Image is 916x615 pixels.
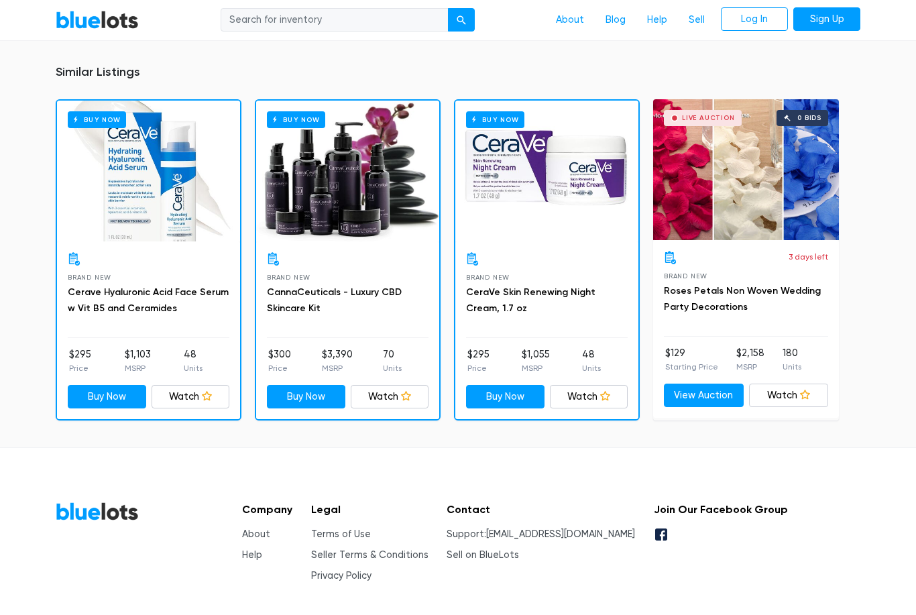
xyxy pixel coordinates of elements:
[242,549,262,561] a: Help
[522,362,550,374] p: MSRP
[268,347,291,374] li: $300
[68,274,111,281] span: Brand New
[582,362,601,374] p: Units
[749,384,829,408] a: Watch
[682,115,735,121] div: Live Auction
[545,7,595,33] a: About
[57,101,240,241] a: Buy Now
[595,7,636,33] a: Blog
[68,111,126,128] h6: Buy Now
[664,285,821,313] a: Roses Petals Non Woven Wedding Party Decorations
[322,362,353,374] p: MSRP
[789,251,828,263] p: 3 days left
[383,362,402,374] p: Units
[466,111,524,128] h6: Buy Now
[152,385,230,409] a: Watch
[267,111,325,128] h6: Buy Now
[56,65,860,80] h5: Similar Listings
[721,7,788,32] a: Log In
[447,549,519,561] a: Sell on BlueLots
[184,347,203,374] li: 48
[125,362,151,374] p: MSRP
[550,385,628,409] a: Watch
[455,101,638,241] a: Buy Now
[636,7,678,33] a: Help
[783,361,801,373] p: Units
[267,385,345,409] a: Buy Now
[466,385,545,409] a: Buy Now
[311,503,428,516] h5: Legal
[242,528,270,540] a: About
[221,8,449,32] input: Search for inventory
[383,347,402,374] li: 70
[793,7,860,32] a: Sign Up
[582,347,601,374] li: 48
[267,274,310,281] span: Brand New
[467,362,490,374] p: Price
[447,527,635,542] li: Support:
[68,286,229,314] a: Cerave Hyaluronic Acid Face Serum w Vit B5 and Ceramides
[311,570,371,581] a: Privacy Policy
[466,286,595,314] a: CeraVe Skin Renewing Night Cream, 1.7 oz
[736,361,764,373] p: MSRP
[256,101,439,241] a: Buy Now
[311,549,428,561] a: Seller Terms & Conditions
[69,347,91,374] li: $295
[56,502,139,521] a: BlueLots
[125,347,151,374] li: $1,103
[736,346,764,373] li: $2,158
[467,347,490,374] li: $295
[654,503,788,516] h5: Join Our Facebook Group
[486,528,635,540] a: [EMAIL_ADDRESS][DOMAIN_NAME]
[466,274,510,281] span: Brand New
[653,99,839,240] a: Live Auction 0 bids
[184,362,203,374] p: Units
[783,346,801,373] li: 180
[268,362,291,374] p: Price
[664,384,744,408] a: View Auction
[522,347,550,374] li: $1,055
[69,362,91,374] p: Price
[267,286,402,314] a: CannaCeuticals - Luxury CBD Skincare Kit
[664,272,707,280] span: Brand New
[311,528,371,540] a: Terms of Use
[665,346,718,373] li: $129
[665,361,718,373] p: Starting Price
[68,385,146,409] a: Buy Now
[797,115,821,121] div: 0 bids
[322,347,353,374] li: $3,390
[678,7,715,33] a: Sell
[447,503,635,516] h5: Contact
[351,385,429,409] a: Watch
[56,10,139,30] a: BlueLots
[242,503,292,516] h5: Company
